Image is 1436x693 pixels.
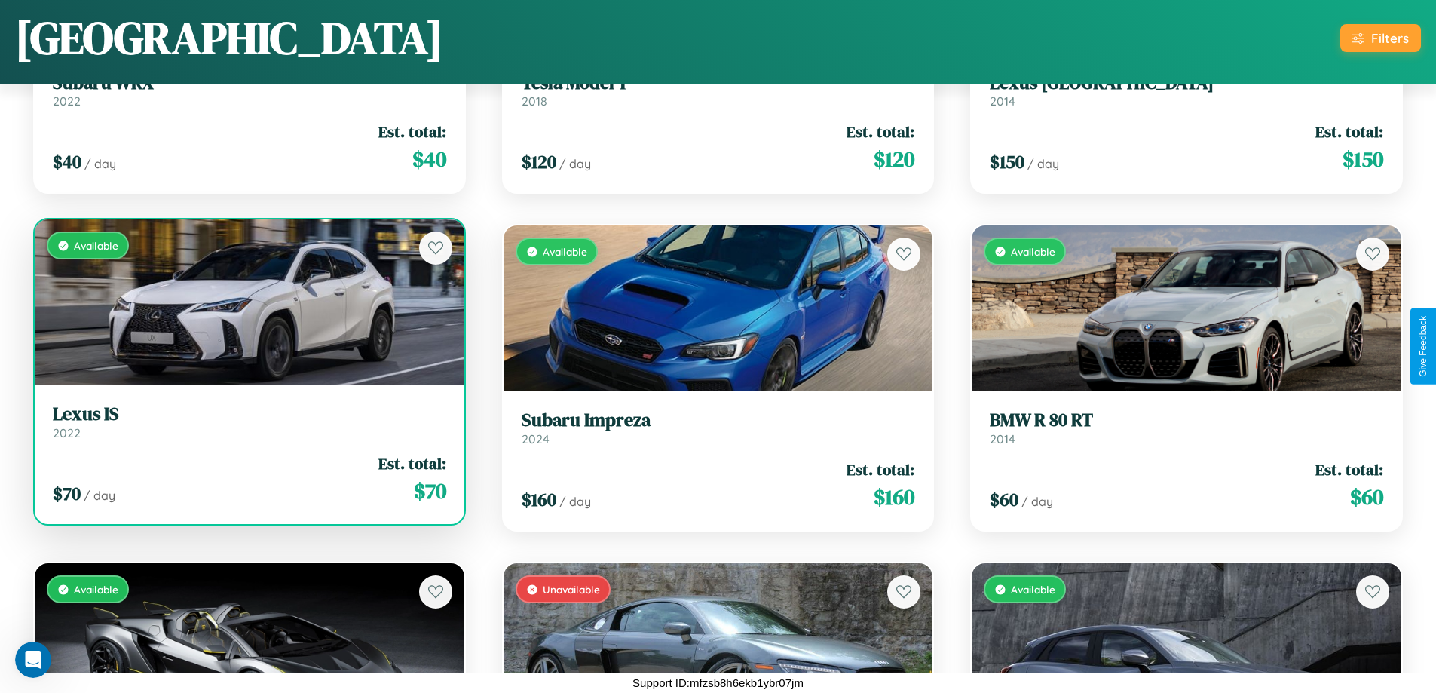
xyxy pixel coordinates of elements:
span: $ 160 [874,482,914,512]
span: Est. total: [1315,458,1383,480]
h3: Tesla Model Y [522,72,915,94]
span: 2024 [522,431,550,446]
span: Available [543,245,587,258]
span: Unavailable [543,583,600,596]
a: BMW R 80 RT2014 [990,409,1383,446]
span: Est. total: [847,458,914,480]
a: Tesla Model Y2018 [522,72,915,109]
span: / day [1021,494,1053,509]
span: $ 60 [990,487,1018,512]
span: Available [74,583,118,596]
span: $ 120 [874,144,914,174]
h3: Subaru Impreza [522,409,915,431]
span: 2014 [990,431,1015,446]
span: Available [74,239,118,252]
a: Subaru Impreza2024 [522,409,915,446]
span: Available [1011,245,1055,258]
span: $ 70 [414,476,446,506]
span: 2014 [990,94,1015,109]
span: 2022 [53,425,81,440]
span: 2022 [53,94,81,109]
span: $ 150 [990,149,1024,174]
h3: Lexus [GEOGRAPHIC_DATA] [990,72,1383,94]
a: Lexus IS2022 [53,403,446,440]
span: $ 120 [522,149,556,174]
span: $ 150 [1343,144,1383,174]
span: Est. total: [847,121,914,143]
span: / day [1027,156,1059,171]
span: / day [84,488,115,503]
div: Filters [1371,30,1409,46]
span: $ 60 [1350,482,1383,512]
span: / day [559,494,591,509]
span: $ 160 [522,487,556,512]
span: / day [84,156,116,171]
span: Est. total: [378,121,446,143]
span: Est. total: [378,452,446,474]
iframe: Intercom live chat [15,642,51,678]
div: Give Feedback [1418,316,1428,377]
a: Subaru WRX2022 [53,72,446,109]
span: Est. total: [1315,121,1383,143]
span: $ 70 [53,481,81,506]
span: / day [559,156,591,171]
a: Lexus [GEOGRAPHIC_DATA]2014 [990,72,1383,109]
h1: [GEOGRAPHIC_DATA] [15,7,443,69]
span: Available [1011,583,1055,596]
h3: Subaru WRX [53,72,446,94]
h3: Lexus IS [53,403,446,425]
span: $ 40 [53,149,81,174]
h3: BMW R 80 RT [990,409,1383,431]
span: 2018 [522,94,547,109]
p: Support ID: mfzsb8h6ekb1ybr07jm [632,673,804,693]
span: $ 40 [412,144,446,174]
button: Filters [1340,24,1421,52]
